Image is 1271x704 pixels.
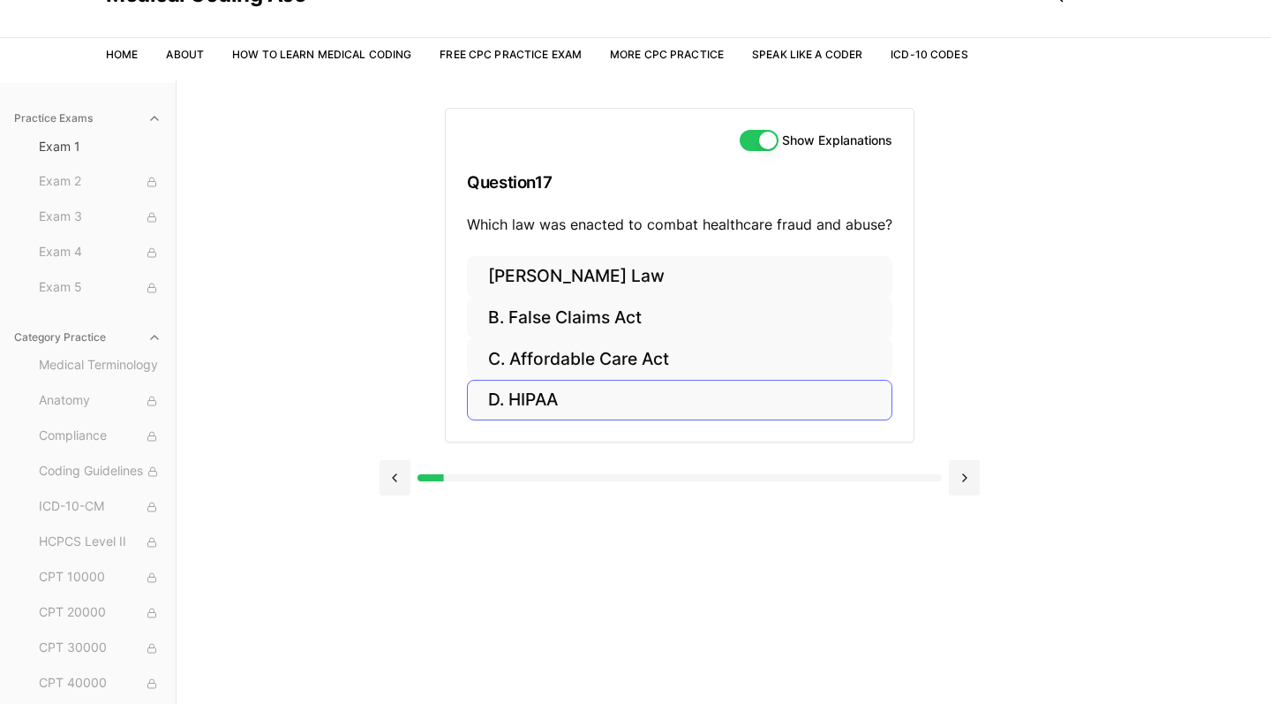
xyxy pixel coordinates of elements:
[39,138,162,155] span: Exam 1
[467,256,892,298] button: [PERSON_NAME] Law
[166,48,204,61] a: About
[232,48,411,61] a: How to Learn Medical Coding
[39,533,162,552] span: HCPCS Level II
[7,104,169,132] button: Practice Exams
[32,274,169,302] button: Exam 5
[39,639,162,658] span: CPT 30000
[32,203,169,231] button: Exam 3
[782,134,892,147] label: Show Explanations
[32,352,169,380] button: Medical Terminology
[467,338,892,380] button: C. Affordable Care Act
[39,462,162,481] span: Coding Guidelines
[32,670,169,698] button: CPT 40000
[32,458,169,486] button: Coding Guidelines
[39,427,162,446] span: Compliance
[752,48,862,61] a: Speak Like a Coder
[39,568,162,587] span: CPT 10000
[7,323,169,352] button: Category Practice
[440,48,582,61] a: Free CPC Practice Exam
[467,380,892,421] button: D. HIPAA
[39,356,162,375] span: Medical Terminology
[32,528,169,556] button: HCPCS Level II
[32,564,169,592] button: CPT 10000
[891,48,967,61] a: ICD-10 Codes
[467,156,892,208] h3: Question 17
[39,243,162,262] span: Exam 4
[32,422,169,450] button: Compliance
[32,238,169,267] button: Exam 4
[467,298,892,339] button: B. False Claims Act
[467,214,892,235] p: Which law was enacted to combat healthcare fraud and abuse?
[39,497,162,517] span: ICD-10-CM
[39,674,162,693] span: CPT 40000
[106,48,138,61] a: Home
[610,48,724,61] a: More CPC Practice
[32,132,169,161] button: Exam 1
[39,278,162,298] span: Exam 5
[32,387,169,415] button: Anatomy
[32,493,169,521] button: ICD-10-CM
[32,599,169,627] button: CPT 20000
[39,391,162,411] span: Anatomy
[32,634,169,662] button: CPT 30000
[39,172,162,192] span: Exam 2
[39,208,162,227] span: Exam 3
[32,168,169,196] button: Exam 2
[39,603,162,623] span: CPT 20000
